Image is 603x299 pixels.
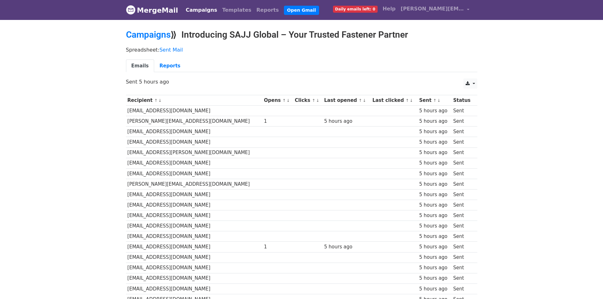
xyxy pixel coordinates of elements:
[363,98,366,103] a: ↓
[126,242,262,252] td: [EMAIL_ADDRESS][DOMAIN_NAME]
[126,106,262,116] td: [EMAIL_ADDRESS][DOMAIN_NAME]
[452,147,474,158] td: Sent
[452,242,474,252] td: Sent
[433,98,437,103] a: ↑
[126,179,262,189] td: [PERSON_NAME][EMAIL_ADDRESS][DOMAIN_NAME]
[419,107,450,115] div: 5 hours ago
[380,3,398,15] a: Help
[324,118,369,125] div: 5 hours ago
[419,275,450,282] div: 5 hours ago
[452,116,474,127] td: Sent
[401,5,464,13] span: [PERSON_NAME][EMAIL_ADDRESS][DOMAIN_NAME]
[452,179,474,189] td: Sent
[452,252,474,263] td: Sent
[419,149,450,156] div: 5 hours ago
[419,118,450,125] div: 5 hours ago
[126,221,262,231] td: [EMAIL_ADDRESS][DOMAIN_NAME]
[264,243,292,251] div: 1
[419,212,450,219] div: 5 hours ago
[419,264,450,271] div: 5 hours ago
[126,59,154,72] a: Emails
[126,116,262,127] td: [PERSON_NAME][EMAIL_ADDRESS][DOMAIN_NAME]
[452,263,474,273] td: Sent
[419,139,450,146] div: 5 hours ago
[126,283,262,294] td: [EMAIL_ADDRESS][DOMAIN_NAME]
[286,98,290,103] a: ↓
[410,98,413,103] a: ↓
[284,6,319,15] a: Open Gmail
[371,95,418,106] th: Last clicked
[316,98,319,103] a: ↓
[452,231,474,242] td: Sent
[126,29,477,40] h2: ⟫ Introducing SAJJ Global – Your Trusted Fastener Partner
[254,4,281,16] a: Reports
[126,47,477,53] p: Spreadsheet:
[160,47,183,53] a: Sent Mail
[126,137,262,147] td: [EMAIL_ADDRESS][DOMAIN_NAME]
[418,95,451,106] th: Sent
[452,200,474,210] td: Sent
[419,243,450,251] div: 5 hours ago
[452,283,474,294] td: Sent
[419,202,450,209] div: 5 hours ago
[323,95,371,106] th: Last opened
[359,98,362,103] a: ↑
[126,252,262,263] td: [EMAIL_ADDRESS][DOMAIN_NAME]
[452,106,474,116] td: Sent
[452,189,474,200] td: Sent
[398,3,472,17] a: [PERSON_NAME][EMAIL_ADDRESS][DOMAIN_NAME]
[452,127,474,137] td: Sent
[126,231,262,242] td: [EMAIL_ADDRESS][DOMAIN_NAME]
[158,98,162,103] a: ↓
[437,98,441,103] a: ↓
[419,170,450,178] div: 5 hours ago
[452,273,474,283] td: Sent
[126,200,262,210] td: [EMAIL_ADDRESS][DOMAIN_NAME]
[452,168,474,179] td: Sent
[324,243,369,251] div: 5 hours ago
[419,233,450,240] div: 5 hours ago
[293,95,323,106] th: Clicks
[126,127,262,137] td: [EMAIL_ADDRESS][DOMAIN_NAME]
[405,98,409,103] a: ↑
[419,159,450,167] div: 5 hours ago
[183,4,220,16] a: Campaigns
[452,210,474,221] td: Sent
[126,168,262,179] td: [EMAIL_ADDRESS][DOMAIN_NAME]
[452,95,474,106] th: Status
[126,273,262,283] td: [EMAIL_ADDRESS][DOMAIN_NAME]
[126,5,135,15] img: MergeMail logo
[330,3,380,15] a: Daily emails left: 0
[264,118,292,125] div: 1
[419,254,450,261] div: 5 hours ago
[154,59,186,72] a: Reports
[262,95,293,106] th: Opens
[419,285,450,293] div: 5 hours ago
[452,221,474,231] td: Sent
[452,158,474,168] td: Sent
[126,29,171,40] a: Campaigns
[312,98,315,103] a: ↑
[126,147,262,158] td: [EMAIL_ADDRESS][PERSON_NAME][DOMAIN_NAME]
[282,98,286,103] a: ↑
[126,95,262,106] th: Recipient
[419,191,450,198] div: 5 hours ago
[126,210,262,221] td: [EMAIL_ADDRESS][DOMAIN_NAME]
[126,3,178,17] a: MergeMail
[333,6,378,13] span: Daily emails left: 0
[126,189,262,200] td: [EMAIL_ADDRESS][DOMAIN_NAME]
[419,128,450,135] div: 5 hours ago
[452,137,474,147] td: Sent
[154,98,158,103] a: ↑
[220,4,254,16] a: Templates
[126,263,262,273] td: [EMAIL_ADDRESS][DOMAIN_NAME]
[419,222,450,230] div: 5 hours ago
[126,158,262,168] td: [EMAIL_ADDRESS][DOMAIN_NAME]
[419,181,450,188] div: 5 hours ago
[126,78,477,85] p: Sent 5 hours ago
